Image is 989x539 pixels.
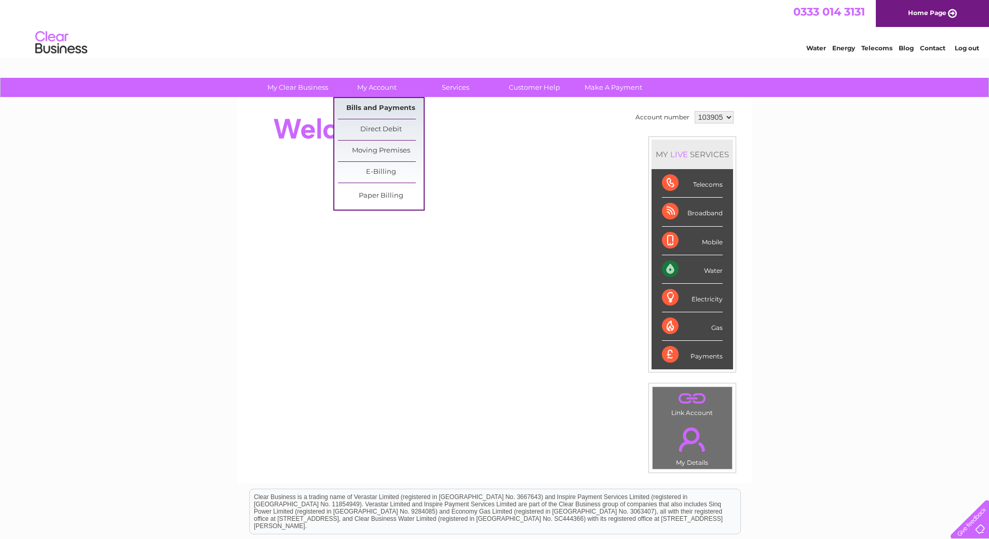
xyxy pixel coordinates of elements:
a: Moving Premises [338,141,424,161]
a: Contact [920,44,945,52]
a: Direct Debit [338,119,424,140]
a: Paper Billing [338,186,424,206]
a: Log out [955,44,979,52]
div: LIVE [668,149,690,159]
td: My Details [652,419,733,469]
div: Telecoms [662,169,723,198]
a: Services [413,78,498,97]
div: Broadband [662,198,723,226]
div: Water [662,255,723,284]
img: logo.png [35,27,88,59]
div: Mobile [662,227,723,255]
a: . [655,421,729,458]
a: Customer Help [492,78,577,97]
a: Make A Payment [571,78,656,97]
a: Water [806,44,826,52]
td: Account number [633,108,692,126]
a: Telecoms [861,44,892,52]
div: Gas [662,312,723,341]
div: Clear Business is a trading name of Verastar Limited (registered in [GEOGRAPHIC_DATA] No. 3667643... [250,6,740,50]
a: My Account [334,78,419,97]
div: MY SERVICES [652,140,733,169]
a: Blog [899,44,914,52]
td: Link Account [652,386,733,419]
a: Energy [832,44,855,52]
a: My Clear Business [255,78,341,97]
div: Payments [662,341,723,369]
a: Bills and Payments [338,98,424,119]
div: Electricity [662,284,723,312]
a: . [655,390,729,408]
a: E-Billing [338,162,424,183]
a: 0333 014 3131 [793,5,865,18]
